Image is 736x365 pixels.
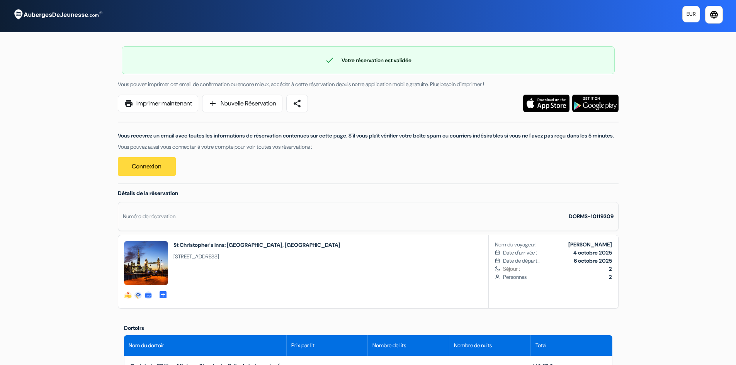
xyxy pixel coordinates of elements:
b: 2 [609,273,612,280]
span: Séjour : [503,265,612,273]
span: [STREET_ADDRESS] [173,253,340,261]
a: printImprimer maintenant [118,95,198,112]
b: 2 [609,265,612,272]
img: Téléchargez l'application gratuite [572,95,619,112]
a: addNouvelle Réservation [202,95,282,112]
div: Numéro de réservation [123,212,175,221]
a: EUR [682,6,700,22]
span: Date de départ : [503,257,540,265]
img: AubergesDeJeunesse.com [9,4,106,25]
span: Total [535,341,547,350]
b: 4 octobre 2025 [573,249,612,256]
img: Téléchargez l'application gratuite [523,95,569,112]
span: Nombre de lits [372,341,406,350]
span: Prix par lit [291,341,314,350]
strong: DORMS-10119309 [569,213,614,220]
span: add [208,99,218,108]
b: 6 octobre 2025 [574,257,612,264]
span: check [325,56,334,65]
p: Vous pouvez aussi vous connecter à votre compte pour voir toutes vos réservations : [118,143,619,151]
img: london_33744_15198400932702.jpg [124,241,168,285]
span: Dortoirs [124,324,144,331]
span: Vous pouvez imprimer cet email de confirmation ou encore mieux, accéder à cette réservation depui... [118,81,484,88]
a: Connexion [118,157,176,176]
div: Votre réservation est validée [122,56,614,65]
span: Personnes [503,273,612,281]
b: [PERSON_NAME] [568,241,612,248]
a: add_box [158,290,168,298]
span: print [124,99,133,108]
span: share [292,99,302,108]
span: Date d'arrivée : [503,249,537,257]
p: Vous recevrez un email avec toutes les informations de réservation contenues sur cette page. S'il... [118,132,619,140]
span: Nom du voyageur: [495,241,537,249]
a: language [705,6,723,24]
span: Nom du dortoir [129,341,164,350]
i: language [709,10,719,19]
span: Détails de la réservation [118,190,178,197]
h2: St Christopher's Inns: [GEOGRAPHIC_DATA], [GEOGRAPHIC_DATA] [173,241,340,249]
a: share [286,95,308,112]
span: Nombre de nuits [454,341,492,350]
